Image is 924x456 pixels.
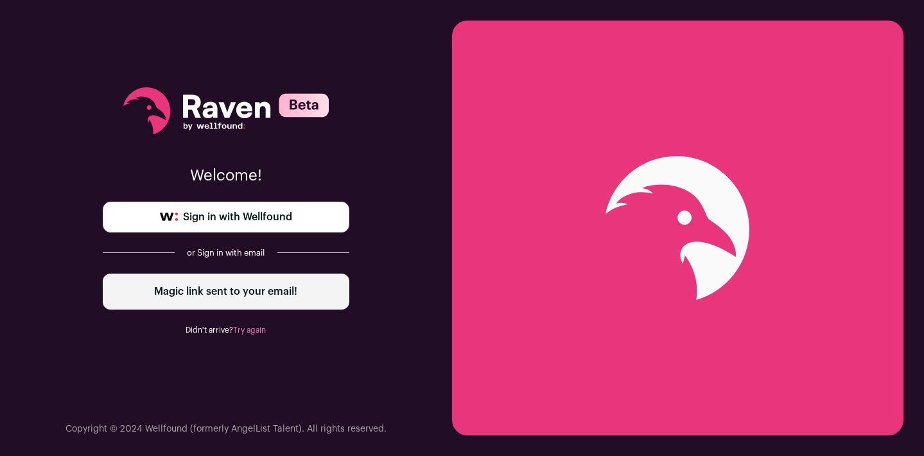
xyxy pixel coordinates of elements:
p: Copyright © 2024 Wellfound (formerly AngelList Talent). All rights reserved. [65,423,387,435]
img: wellfound-symbol-flush-black-fb3c872781a75f747ccb3a119075da62bfe97bd399995f84a933054e44a575c4.png [160,213,178,222]
div: or Sign in with email [185,248,267,258]
a: Try again [233,326,266,334]
div: Magic link sent to your email! [103,274,349,310]
div: Didn't arrive? [103,325,349,335]
p: Welcome! [103,166,349,186]
span: Sign in with Wellfound [183,209,292,225]
a: Sign in with Wellfound [103,202,349,232]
